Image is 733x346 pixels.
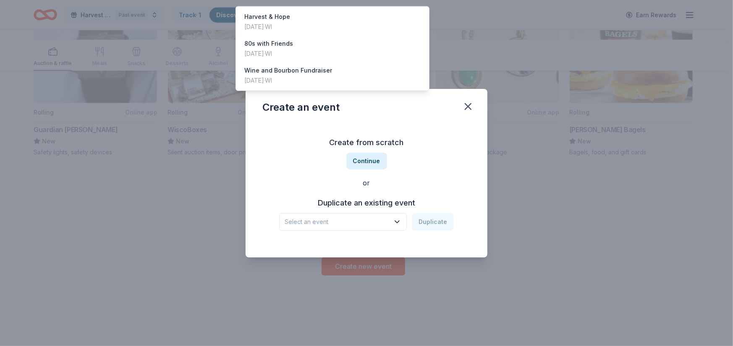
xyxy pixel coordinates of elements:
[244,39,293,49] div: 80s with Friends
[244,65,332,75] div: Wine and Bourbon Fundraiser
[279,213,407,231] button: Select an event
[244,49,293,59] div: [DATE] · WI
[236,6,429,91] div: Select an event
[285,217,390,227] span: Select an event
[244,75,332,86] div: [DATE] · WI
[244,12,290,22] div: Harvest & Hope
[244,22,290,32] div: [DATE] · WI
